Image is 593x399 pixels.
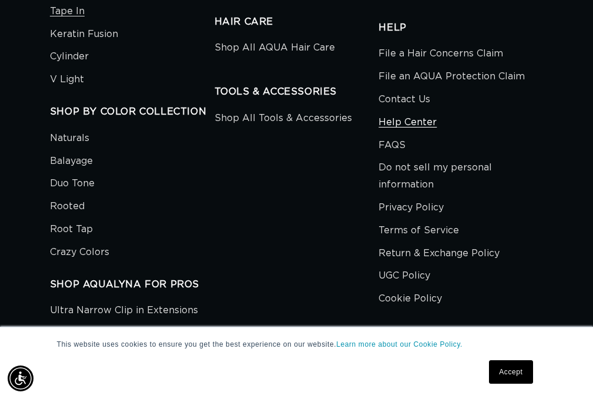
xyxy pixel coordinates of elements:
a: Accept [489,360,532,384]
a: Keratin Fusion [50,23,118,46]
a: Help Center [378,111,437,134]
a: Do not sell my personal information [378,156,534,196]
h2: HELP [378,22,543,34]
h2: HAIR CARE [215,16,379,28]
a: Rooted [50,195,85,218]
a: Aura Extensions [50,322,126,345]
h2: SHOP AQUALYNA FOR PROS [50,279,215,291]
a: Naturals [50,130,89,150]
a: Privacy Policy [378,196,444,219]
a: V Light [50,68,84,91]
p: This website uses cookies to ensure you get the best experience on our website. [57,339,537,350]
a: Balayage [50,150,93,173]
a: Cylinder [50,45,89,68]
iframe: Chat Widget [534,343,593,399]
a: Duo Tone [50,172,95,195]
a: Contact Us [378,88,430,111]
div: Accessibility Menu [8,366,33,391]
a: Return & Exchange Policy [378,242,500,265]
a: File a Hair Concerns Claim [378,45,503,65]
a: FAQS [378,134,406,157]
a: Root Tap [50,218,93,241]
a: UGC Policy [378,264,430,287]
h2: SHOP BY COLOR COLLECTION [50,106,215,118]
a: Terms of Service [378,219,459,242]
a: File an AQUA Protection Claim [378,65,525,88]
a: Shop All Tools & Accessories [215,110,352,130]
a: Crazy Colors [50,241,109,264]
a: Shop All AQUA Hair Care [215,39,335,59]
a: Learn more about our Cookie Policy. [336,340,463,348]
h2: TOOLS & ACCESSORIES [215,86,379,98]
a: Ultra Narrow Clip in Extensions [50,302,198,322]
a: Cookie Policy [378,287,442,310]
